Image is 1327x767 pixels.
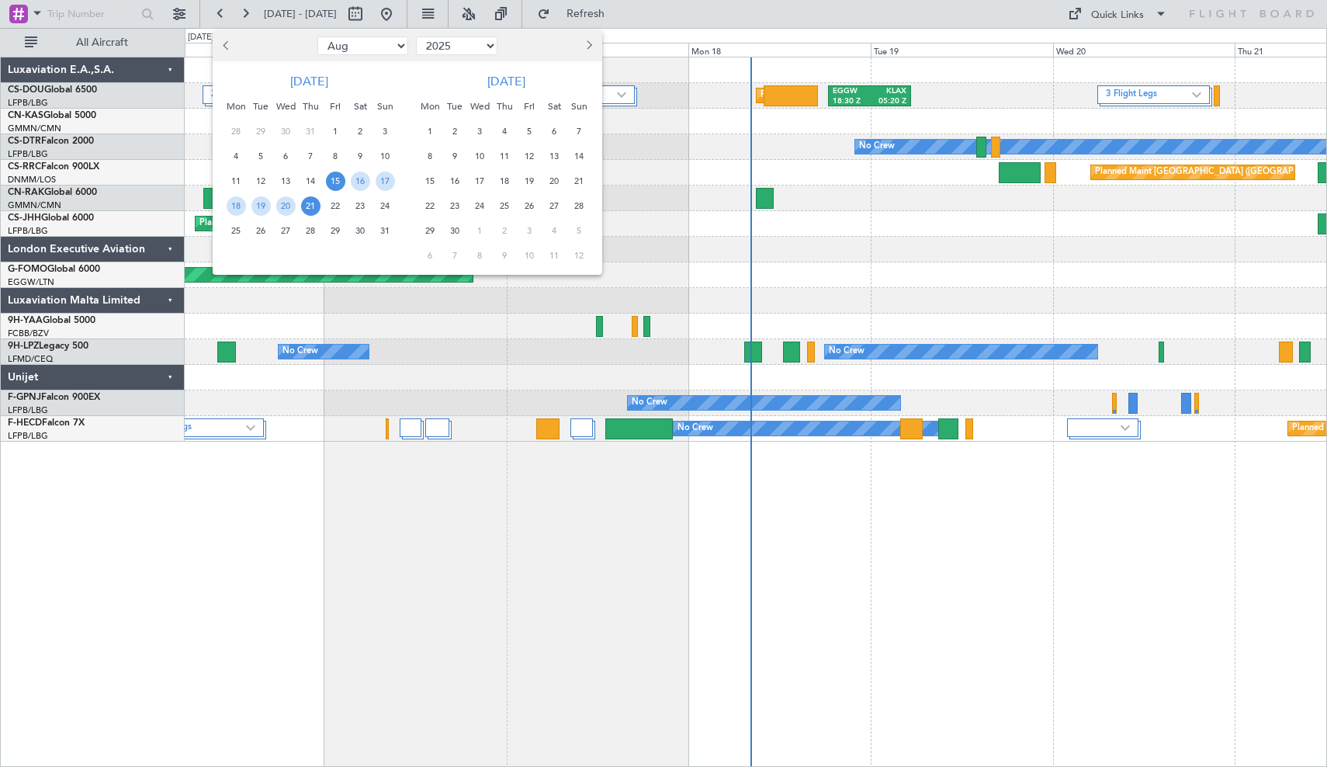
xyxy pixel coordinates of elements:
[566,94,591,119] div: Sun
[351,196,370,216] span: 23
[445,196,465,216] span: 23
[276,196,296,216] span: 20
[223,193,248,218] div: 18-8-2025
[492,218,517,243] div: 2-10-2025
[348,193,372,218] div: 23-8-2025
[520,147,539,166] span: 12
[227,172,246,191] span: 11
[442,243,467,268] div: 7-10-2025
[251,172,271,191] span: 12
[570,221,589,241] span: 5
[520,196,539,216] span: 26
[495,246,515,265] span: 9
[248,168,273,193] div: 12-8-2025
[517,94,542,119] div: Fri
[301,147,320,166] span: 7
[326,122,345,141] span: 1
[376,122,395,141] span: 3
[301,221,320,241] span: 28
[251,221,271,241] span: 26
[276,147,296,166] span: 6
[517,144,542,168] div: 12-9-2025
[326,172,345,191] span: 15
[570,246,589,265] span: 12
[418,144,442,168] div: 8-9-2025
[520,122,539,141] span: 5
[323,193,348,218] div: 22-8-2025
[492,168,517,193] div: 18-9-2025
[542,144,566,168] div: 13-9-2025
[542,218,566,243] div: 4-10-2025
[351,147,370,166] span: 9
[376,172,395,191] span: 17
[570,196,589,216] span: 28
[251,196,271,216] span: 19
[517,193,542,218] div: 26-9-2025
[317,36,408,55] select: Select month
[219,33,236,58] button: Previous month
[445,147,465,166] span: 9
[542,193,566,218] div: 27-9-2025
[492,144,517,168] div: 11-9-2025
[372,144,397,168] div: 10-8-2025
[566,218,591,243] div: 5-10-2025
[351,122,370,141] span: 2
[495,196,515,216] span: 25
[445,122,465,141] span: 2
[470,196,490,216] span: 24
[351,221,370,241] span: 30
[323,94,348,119] div: Fri
[580,33,597,58] button: Next month
[301,196,320,216] span: 21
[566,243,591,268] div: 12-10-2025
[495,172,515,191] span: 18
[467,218,492,243] div: 1-10-2025
[298,193,323,218] div: 21-8-2025
[301,122,320,141] span: 31
[223,119,248,144] div: 28-7-2025
[470,172,490,191] span: 17
[376,147,395,166] span: 10
[376,196,395,216] span: 24
[276,221,296,241] span: 27
[323,218,348,243] div: 29-8-2025
[372,218,397,243] div: 31-8-2025
[418,193,442,218] div: 22-9-2025
[542,243,566,268] div: 11-10-2025
[227,221,246,241] span: 25
[298,218,323,243] div: 28-8-2025
[545,122,564,141] span: 6
[273,119,298,144] div: 30-7-2025
[248,193,273,218] div: 19-8-2025
[495,147,515,166] span: 11
[517,243,542,268] div: 10-10-2025
[323,119,348,144] div: 1-8-2025
[470,147,490,166] span: 10
[248,119,273,144] div: 29-7-2025
[517,119,542,144] div: 5-9-2025
[227,147,246,166] span: 4
[442,218,467,243] div: 30-9-2025
[467,168,492,193] div: 17-9-2025
[467,193,492,218] div: 24-9-2025
[348,168,372,193] div: 16-8-2025
[251,147,271,166] span: 5
[421,122,440,141] span: 1
[372,168,397,193] div: 17-8-2025
[248,218,273,243] div: 26-8-2025
[418,218,442,243] div: 29-9-2025
[570,122,589,141] span: 7
[298,119,323,144] div: 31-7-2025
[492,94,517,119] div: Thu
[273,94,298,119] div: Wed
[517,218,542,243] div: 3-10-2025
[421,221,440,241] span: 29
[323,168,348,193] div: 15-8-2025
[223,94,248,119] div: Mon
[545,147,564,166] span: 13
[467,144,492,168] div: 10-9-2025
[467,119,492,144] div: 3-9-2025
[421,147,440,166] span: 8
[495,122,515,141] span: 4
[520,246,539,265] span: 10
